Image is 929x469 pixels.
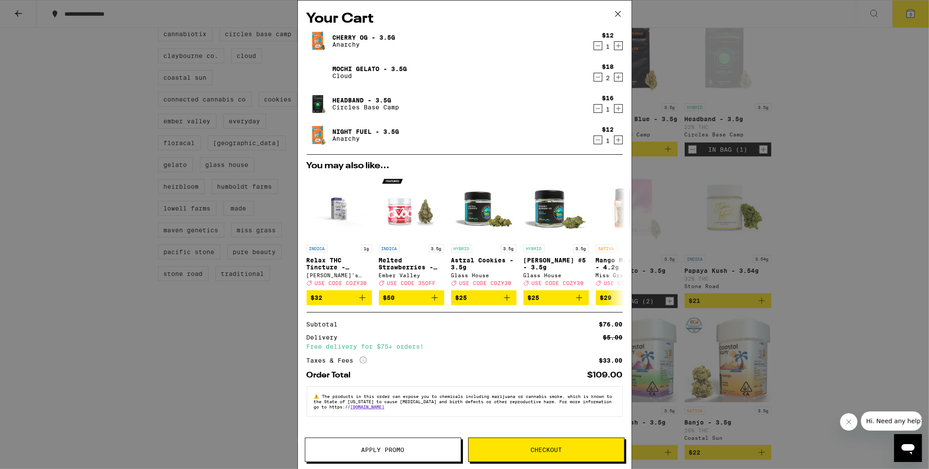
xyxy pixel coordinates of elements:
p: Cloud [333,72,407,79]
p: Melted Strawberries - 3.5g [379,257,444,271]
div: 1 [602,137,614,144]
button: Add to bag [307,290,372,305]
span: $29 [600,294,612,301]
div: 2 [602,75,614,82]
a: Open page for Relax THC Tincture - 1000mg from Mary's Medicinals [307,175,372,290]
div: Taxes & Fees [307,357,367,364]
a: Mochi Gelato - 3.5g [333,65,407,72]
button: Increment [614,136,623,144]
div: Free delivery for $75+ orders! [307,343,623,350]
div: Order Total [307,371,357,379]
button: Decrement [594,104,602,113]
span: USE CODE COZY30 [459,280,512,286]
a: Night Fuel - 3.5g [333,128,399,135]
a: Headband - 3.5g [333,97,399,104]
iframe: Close message [840,413,858,431]
img: Glass House - Donny Burger #5 - 3.5g [524,175,589,240]
span: $50 [383,294,395,301]
span: Hi. Need any help? [5,6,63,13]
p: [PERSON_NAME] #5 - 3.5g [524,257,589,271]
p: HYBRID [451,245,472,252]
button: Decrement [594,41,602,50]
p: 1g [361,245,372,252]
h2: Your Cart [307,9,623,29]
p: Relax THC Tincture - 1000mg [307,257,372,271]
div: $16 [602,95,614,102]
div: $5.00 [603,334,623,340]
button: Increment [614,41,623,50]
div: $18 [602,63,614,70]
button: Add to bag [379,290,444,305]
iframe: Message from company [861,411,922,431]
img: Ember Valley - Melted Strawberries - 3.5g [379,175,444,240]
button: Apply Promo [305,438,461,462]
span: USE CODE COZY30 [604,280,656,286]
div: 1 [602,43,614,50]
p: 3.5g [501,245,517,252]
span: USE CODE COZY30 [315,280,367,286]
img: Mary's Medicinals - Relax THC Tincture - 1000mg [307,175,372,240]
p: HYBRID [524,245,544,252]
iframe: Button to launch messaging window [894,434,922,462]
div: 1 [602,106,614,113]
div: Glass House [451,272,517,278]
div: [PERSON_NAME]'s Medicinals [307,272,372,278]
a: Open page for Melted Strawberries - 3.5g from Ember Valley [379,175,444,290]
div: $109.00 [588,371,623,379]
img: Miss Grass - Mango Mintality - 4.2g [596,175,661,240]
a: Open page for Astral Cookies - 3.5g from Glass House [451,175,517,290]
div: $33.00 [599,357,623,364]
p: Circles Base Camp [333,104,399,111]
span: The products in this order can expose you to chemicals including marijuana or cannabis smoke, whi... [314,394,612,409]
img: Night Fuel - 3.5g [307,123,331,147]
span: Checkout [530,447,562,453]
a: [DOMAIN_NAME] [351,404,385,409]
div: $12 [602,126,614,133]
p: INDICA [379,245,400,252]
span: $25 [456,294,467,301]
button: Decrement [594,73,602,82]
p: Mango Mintality - 4.2g [596,257,661,271]
p: 3.5g [429,245,444,252]
a: Open page for Donny Burger #5 - 3.5g from Glass House [524,175,589,290]
div: Glass House [524,272,589,278]
p: Astral Cookies - 3.5g [451,257,517,271]
img: Mochi Gelato - 3.5g [307,60,331,85]
h2: You may also like... [307,162,623,170]
p: Anarchy [333,41,395,48]
div: Ember Valley [379,272,444,278]
div: Miss Grass [596,272,661,278]
p: 3.5g [573,245,589,252]
button: Add to bag [451,290,517,305]
div: $76.00 [599,321,623,327]
button: Checkout [468,438,625,462]
span: ⚠️ [314,394,322,399]
span: $25 [528,294,540,301]
span: USE CODE COZY30 [532,280,584,286]
p: SATIVA [596,245,617,252]
div: Subtotal [307,321,344,327]
div: Delivery [307,334,344,340]
img: Glass House - Astral Cookies - 3.5g [451,175,517,240]
button: Add to bag [596,290,661,305]
span: Apply Promo [361,447,405,453]
img: Headband - 3.5g [307,92,331,116]
span: USE CODE 35OFF [387,280,436,286]
button: Increment [614,104,623,113]
span: $32 [311,294,323,301]
div: $12 [602,32,614,39]
button: Add to bag [524,290,589,305]
button: Decrement [594,136,602,144]
img: Cherry OG - 3.5g [307,29,331,53]
button: Increment [614,73,623,82]
a: Cherry OG - 3.5g [333,34,395,41]
p: Anarchy [333,135,399,142]
a: Open page for Mango Mintality - 4.2g from Miss Grass [596,175,661,290]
